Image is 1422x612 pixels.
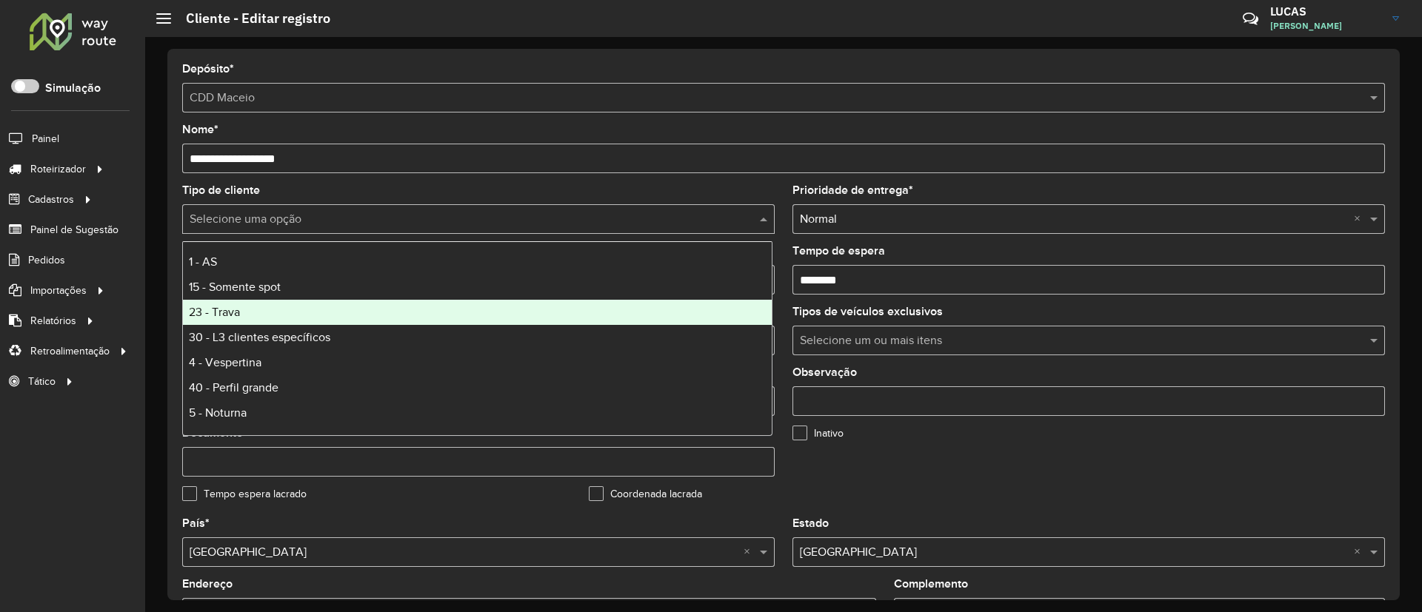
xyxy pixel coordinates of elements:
label: Prioridade de entrega [792,181,913,199]
span: Painel de Sugestão [30,222,118,238]
h3: LUCAS [1270,4,1381,19]
span: Clear all [1354,210,1366,228]
span: 40 - Perfil grande [189,381,278,394]
span: Painel [32,131,59,147]
span: Cadastros [28,192,74,207]
label: Estado [792,514,829,532]
label: Endereço [182,575,233,593]
span: Clear all [744,543,756,561]
label: Tempo espera lacrado [182,486,307,502]
span: [PERSON_NAME] [1270,19,1381,33]
span: Pedidos [28,252,65,268]
label: Simulação [45,79,101,97]
ng-dropdown-panel: Options list [182,241,772,436]
span: Retroalimentação [30,343,110,359]
label: Inativo [792,426,844,441]
span: Roteirizador [30,161,86,177]
label: Coordenada lacrada [589,486,702,502]
span: 5 - Noturna [189,406,247,419]
label: Complemento [894,575,968,593]
label: Nome [182,121,218,138]
span: 30 - L3 clientes específicos [189,331,330,343]
label: Tipo de cliente [182,181,260,199]
span: 4 - Vespertina [189,356,261,369]
span: Relatórios [30,313,76,329]
span: 23 - Trava [189,306,240,318]
label: País [182,514,210,532]
span: 15 - Somente spot [189,280,281,293]
label: Observação [792,363,857,381]
label: Tempo de espera [792,242,885,260]
h2: Cliente - Editar registro [171,10,330,27]
a: Contato Rápido [1235,3,1266,35]
label: Tipos de veículos exclusivos [792,303,943,320]
label: Depósito [182,60,234,78]
span: Tático [28,374,56,389]
span: 1 - AS [189,255,217,268]
span: Importações [30,283,87,298]
span: Clear all [1354,543,1366,561]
